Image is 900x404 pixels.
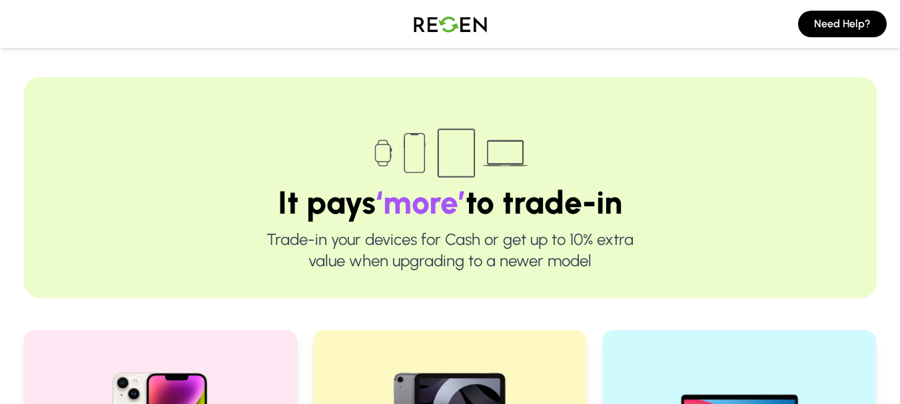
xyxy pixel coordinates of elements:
[404,5,497,43] img: Logo
[798,11,887,37] button: Need Help?
[367,120,534,186] img: Trade-in devices
[376,183,466,222] span: ‘more’
[67,229,834,272] p: Trade-in your devices for Cash or get up to 10% extra value when upgrading to a newer model
[67,186,834,218] h1: It pays to trade-in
